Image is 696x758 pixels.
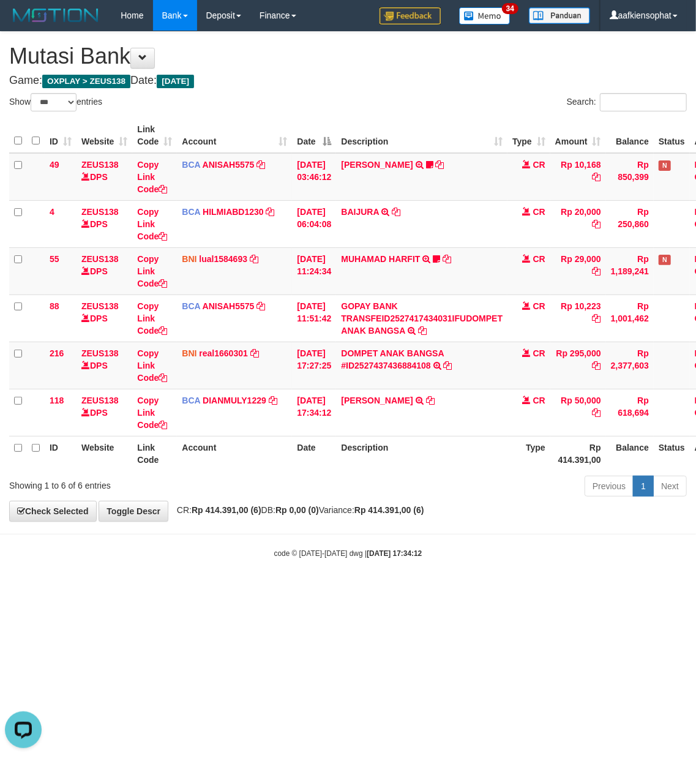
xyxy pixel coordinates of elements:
[550,247,606,295] td: Rp 29,000
[444,361,452,370] a: Copy DOMPET ANAK BANGSA #ID2527437436884108 to clipboard
[81,348,119,358] a: ZEUS138
[9,475,281,492] div: Showing 1 to 6 of 6 entries
[550,342,606,389] td: Rp 295,000
[654,118,690,153] th: Status
[50,207,54,217] span: 4
[550,118,606,153] th: Amount: activate to sort column ascending
[533,396,545,405] span: CR
[137,396,167,430] a: Copy Link Code
[157,75,194,88] span: [DATE]
[182,396,200,405] span: BCA
[199,348,247,358] a: real1660301
[341,301,503,336] a: GOPAY BANK TRANSFEID2527417434031IFUDOMPET ANAK BANGSA
[292,247,336,295] td: [DATE] 11:24:34
[9,44,687,69] h1: Mutasi Bank
[9,93,102,111] label: Show entries
[99,501,168,522] a: Toggle Descr
[50,348,64,358] span: 216
[5,5,42,42] button: Open LiveChat chat widget
[550,295,606,342] td: Rp 10,223
[77,247,132,295] td: DPS
[533,348,545,358] span: CR
[256,160,265,170] a: Copy ANISAH5575 to clipboard
[137,254,167,288] a: Copy Link Code
[292,342,336,389] td: [DATE] 17:27:25
[42,75,130,88] span: OXPLAY > ZEUS138
[199,254,247,264] a: lual1584693
[533,160,545,170] span: CR
[77,118,132,153] th: Website: activate to sort column ascending
[606,118,654,153] th: Balance
[81,160,119,170] a: ZEUS138
[203,396,266,405] a: DIANMULY1229
[354,505,424,515] strong: Rp 414.391,00 (6)
[203,207,264,217] a: HILMIABD1230
[50,160,59,170] span: 49
[137,160,167,194] a: Copy Link Code
[132,118,177,153] th: Link Code: activate to sort column ascending
[606,247,654,295] td: Rp 1,189,241
[593,408,601,418] a: Copy Rp 50,000 to clipboard
[659,255,671,265] span: Has Note
[606,200,654,247] td: Rp 250,860
[593,219,601,229] a: Copy Rp 20,000 to clipboard
[182,207,200,217] span: BCA
[45,118,77,153] th: ID: activate to sort column ascending
[81,207,119,217] a: ZEUS138
[250,254,258,264] a: Copy lual1584693 to clipboard
[606,436,654,471] th: Balance
[507,436,550,471] th: Type
[533,301,545,311] span: CR
[275,505,319,515] strong: Rp 0,00 (0)
[459,7,511,24] img: Button%20Memo.svg
[292,118,336,153] th: Date: activate to sort column descending
[81,254,119,264] a: ZEUS138
[274,549,422,558] small: code © [DATE]-[DATE] dwg |
[77,295,132,342] td: DPS
[203,160,255,170] a: ANISAH5575
[593,266,601,276] a: Copy Rp 29,000 to clipboard
[392,207,400,217] a: Copy BAIJURA to clipboard
[336,118,507,153] th: Description: activate to sort column ascending
[171,505,424,515] span: CR: DB: Variance:
[77,436,132,471] th: Website
[653,476,687,497] a: Next
[550,389,606,436] td: Rp 50,000
[436,160,444,170] a: Copy INA PAUJANAH to clipboard
[77,153,132,201] td: DPS
[9,6,102,24] img: MOTION_logo.png
[50,254,59,264] span: 55
[654,436,690,471] th: Status
[50,396,64,405] span: 118
[77,389,132,436] td: DPS
[77,200,132,247] td: DPS
[606,389,654,436] td: Rp 618,694
[600,93,687,111] input: Search:
[336,436,507,471] th: Description
[137,301,167,336] a: Copy Link Code
[292,295,336,342] td: [DATE] 11:51:42
[192,505,261,515] strong: Rp 414.391,00 (6)
[269,396,277,405] a: Copy DIANMULY1229 to clipboard
[593,361,601,370] a: Copy Rp 295,000 to clipboard
[9,75,687,87] h4: Game: Date:
[182,254,196,264] span: BNI
[593,172,601,182] a: Copy Rp 10,168 to clipboard
[292,153,336,201] td: [DATE] 03:46:12
[633,476,654,497] a: 1
[292,200,336,247] td: [DATE] 06:04:08
[502,3,518,14] span: 34
[50,301,59,311] span: 88
[81,396,119,405] a: ZEUS138
[77,342,132,389] td: DPS
[266,207,275,217] a: Copy HILMIABD1230 to clipboard
[182,160,200,170] span: BCA
[529,7,590,24] img: panduan.png
[426,396,435,405] a: Copy DADANG KURNIAWAN to clipboard
[9,501,97,522] a: Check Selected
[341,207,379,217] a: BAIJURA
[550,153,606,201] td: Rp 10,168
[250,348,259,358] a: Copy real1660301 to clipboard
[81,301,119,311] a: ZEUS138
[533,207,545,217] span: CR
